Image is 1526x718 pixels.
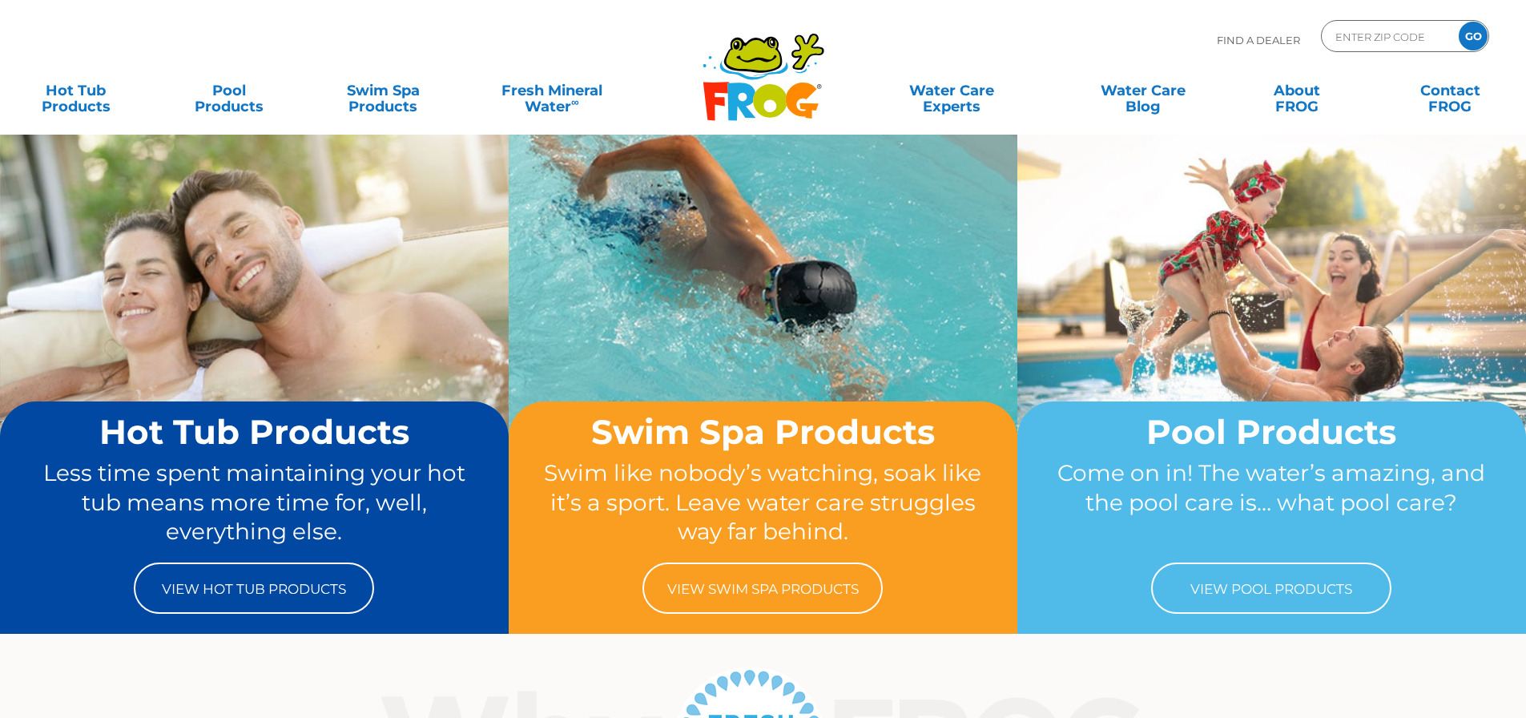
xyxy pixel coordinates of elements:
[30,458,478,547] p: Less time spent maintaining your hot tub means more time for, well, everything else.
[1217,20,1300,60] p: Find A Dealer
[1237,75,1356,107] a: AboutFROG
[539,458,987,547] p: Swim like nobody’s watching, soak like it’s a sport. Leave water care struggles way far behind.
[1151,563,1391,614] a: View Pool Products
[1048,458,1496,547] p: Come on in! The water’s amazing, and the pool care is… what pool care?
[539,413,987,450] h2: Swim Spa Products
[16,75,135,107] a: Hot TubProducts
[1459,22,1488,50] input: GO
[30,413,478,450] h2: Hot Tub Products
[170,75,289,107] a: PoolProducts
[477,75,626,107] a: Fresh MineralWater∞
[642,563,883,614] a: View Swim Spa Products
[571,95,579,108] sup: ∞
[1017,134,1526,514] img: home-banner-pool-short
[1083,75,1202,107] a: Water CareBlog
[134,563,374,614] a: View Hot Tub Products
[1048,413,1496,450] h2: Pool Products
[855,75,1049,107] a: Water CareExperts
[1391,75,1510,107] a: ContactFROG
[324,75,443,107] a: Swim SpaProducts
[509,134,1017,514] img: home-banner-swim-spa-short
[1334,25,1442,48] input: Zip Code Form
